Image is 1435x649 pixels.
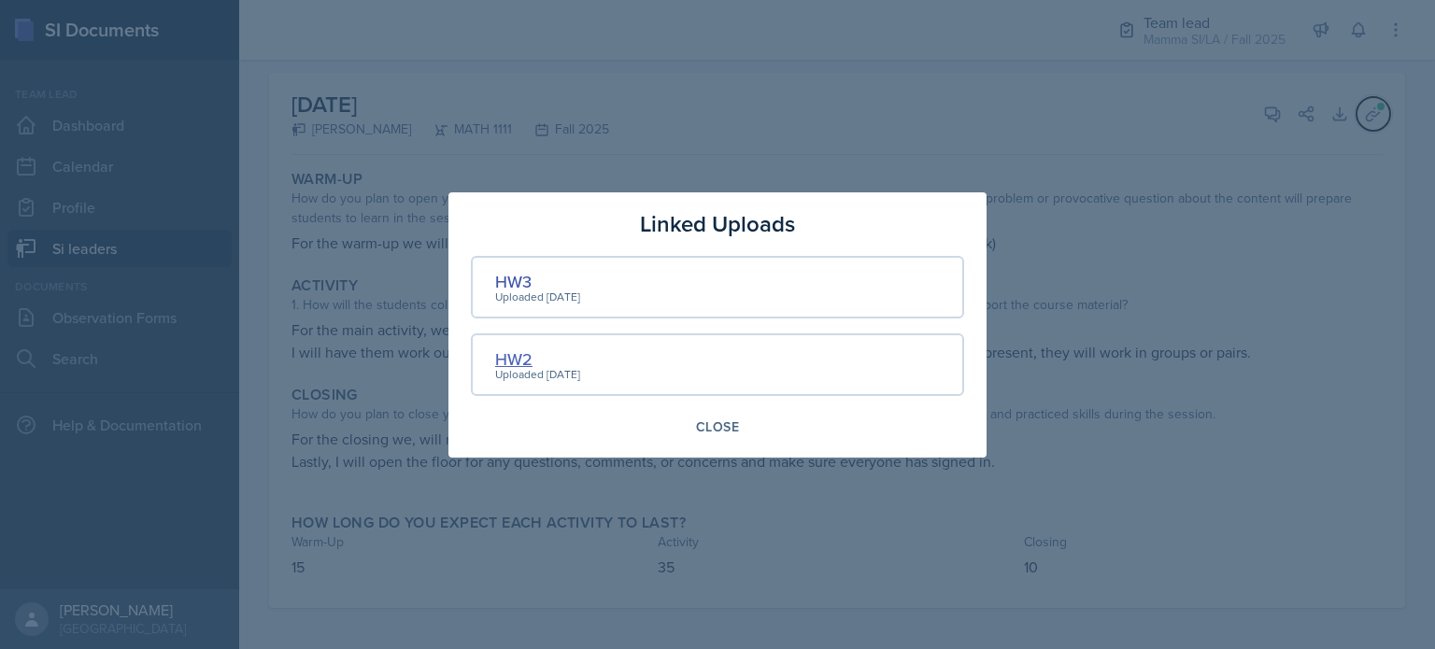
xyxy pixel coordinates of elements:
button: Close [684,411,751,443]
div: Uploaded [DATE] [495,366,580,383]
div: Close [696,419,739,434]
h3: Linked Uploads [640,207,795,241]
div: Uploaded [DATE] [495,289,580,305]
div: HW2 [495,346,580,372]
div: HW3 [495,269,580,294]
